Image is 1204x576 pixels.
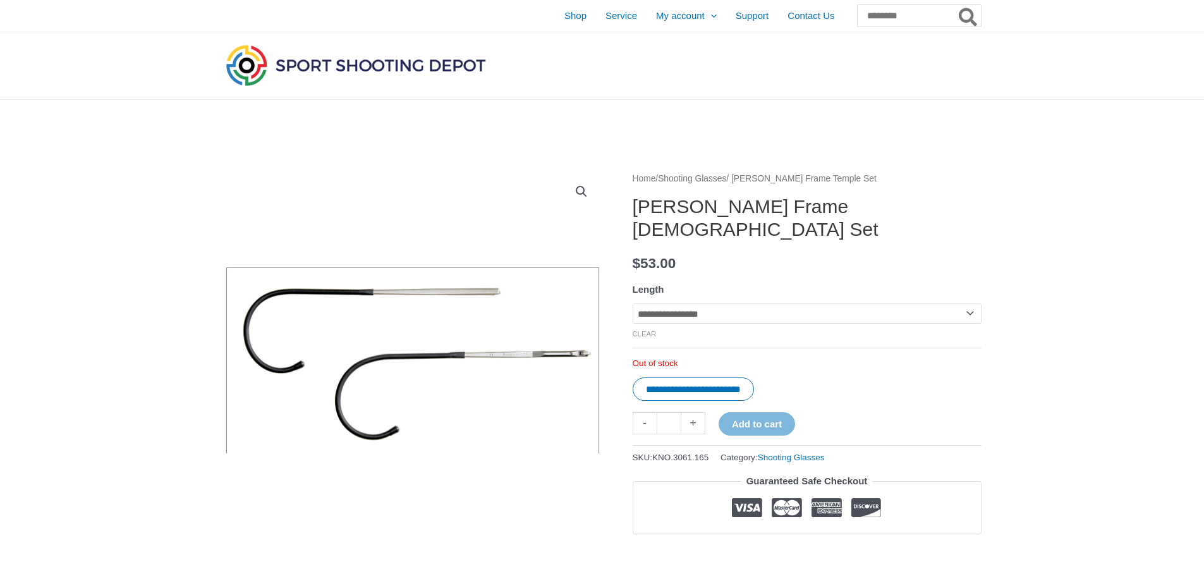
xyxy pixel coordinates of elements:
p: Out of stock [633,358,982,369]
a: Shooting Glasses [758,453,825,462]
legend: Guaranteed Safe Checkout [741,472,873,490]
h1: [PERSON_NAME] Frame [DEMOGRAPHIC_DATA] Set [633,195,982,241]
span: Category: [721,450,824,465]
img: Sport Shooting Depot [223,42,489,89]
a: Shooting Glasses [658,174,726,183]
a: - [633,412,657,434]
nav: Breadcrumb [633,171,982,187]
a: Home [633,174,656,183]
input: Product quantity [657,412,681,434]
span: $ [633,255,641,271]
iframe: Customer reviews powered by Trustpilot [633,544,982,559]
a: Clear options [633,330,657,338]
a: + [681,412,705,434]
button: Add to cart [719,412,795,436]
span: KNO.3061.165 [652,453,708,462]
img: Schiessbrillenbuegel [223,171,602,550]
button: Search [956,5,981,27]
bdi: 53.00 [633,255,676,271]
label: Length [633,284,664,295]
a: View full-screen image gallery [570,180,593,203]
span: SKU: [633,450,709,465]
